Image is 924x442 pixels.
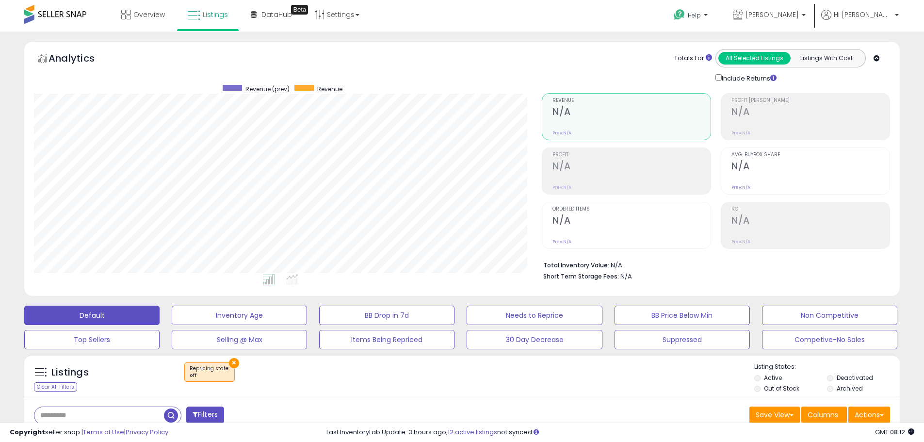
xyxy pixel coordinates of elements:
[673,9,685,21] i: Get Help
[552,239,571,245] small: Prev: N/A
[834,10,892,19] span: Hi [PERSON_NAME]
[731,184,750,190] small: Prev: N/A
[552,161,711,174] h2: N/A
[552,152,711,158] span: Profit
[762,306,897,325] button: Non Competitive
[674,54,712,63] div: Totals For
[24,330,160,349] button: Top Sellers
[83,427,124,437] a: Terms of Use
[467,306,602,325] button: Needs to Reprice
[190,372,229,379] div: off
[762,330,897,349] button: Competive-No Sales
[731,130,750,136] small: Prev: N/A
[808,410,838,420] span: Columns
[172,306,307,325] button: Inventory Age
[448,427,497,437] a: 12 active listings
[790,52,862,65] button: Listings With Cost
[731,161,890,174] h2: N/A
[875,427,914,437] span: 2025-10-7 08:12 GMT
[543,259,883,270] li: N/A
[552,98,711,103] span: Revenue
[319,330,454,349] button: Items Being Repriced
[552,184,571,190] small: Prev: N/A
[467,330,602,349] button: 30 Day Decrease
[746,10,799,19] span: [PERSON_NAME]
[718,52,791,65] button: All Selected Listings
[754,362,900,372] p: Listing States:
[552,215,711,228] h2: N/A
[615,330,750,349] button: Suppressed
[552,130,571,136] small: Prev: N/A
[261,10,292,19] span: DataHub
[688,11,701,19] span: Help
[731,207,890,212] span: ROI
[731,106,890,119] h2: N/A
[731,239,750,245] small: Prev: N/A
[51,366,89,379] h5: Listings
[837,384,863,393] label: Archived
[666,1,717,32] a: Help
[731,152,890,158] span: Avg. Buybox Share
[543,261,609,269] b: Total Inventory Value:
[731,98,890,103] span: Profit [PERSON_NAME]
[319,306,454,325] button: BB Drop in 7d
[821,10,899,32] a: Hi [PERSON_NAME]
[620,272,632,281] span: N/A
[615,306,750,325] button: BB Price Below Min
[190,365,229,379] span: Repricing state :
[552,106,711,119] h2: N/A
[126,427,168,437] a: Privacy Policy
[764,374,782,382] label: Active
[326,428,914,437] div: Last InventoryLab Update: 3 hours ago, not synced.
[801,407,847,423] button: Columns
[203,10,228,19] span: Listings
[731,215,890,228] h2: N/A
[133,10,165,19] span: Overview
[837,374,873,382] label: Deactivated
[708,72,788,83] div: Include Returns
[848,407,890,423] button: Actions
[186,407,224,424] button: Filters
[749,407,800,423] button: Save View
[552,207,711,212] span: Ordered Items
[172,330,307,349] button: Selling @ Max
[245,85,290,93] span: Revenue (prev)
[764,384,799,393] label: Out of Stock
[543,272,619,280] b: Short Term Storage Fees:
[291,5,308,15] div: Tooltip anchor
[10,427,45,437] strong: Copyright
[229,358,239,368] button: ×
[24,306,160,325] button: Default
[49,51,113,67] h5: Analytics
[34,382,77,392] div: Clear All Filters
[317,85,342,93] span: Revenue
[10,428,168,437] div: seller snap | |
